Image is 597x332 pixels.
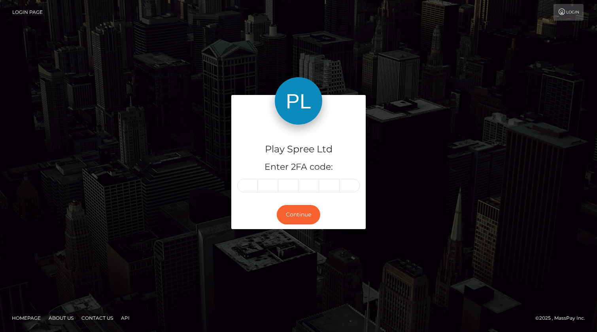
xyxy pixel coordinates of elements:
h4: Play Spree Ltd [237,142,360,156]
div: © 2025 , MassPay Inc. [535,314,591,323]
button: Continue [277,205,320,224]
a: Login [554,4,584,21]
a: Login Page [12,4,43,21]
h5: Enter 2FA code: [237,161,360,173]
a: About Us [45,312,77,324]
a: Contact Us [78,312,116,324]
a: API [118,312,133,324]
a: Homepage [9,312,44,324]
img: Play Spree Ltd [275,77,322,125]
